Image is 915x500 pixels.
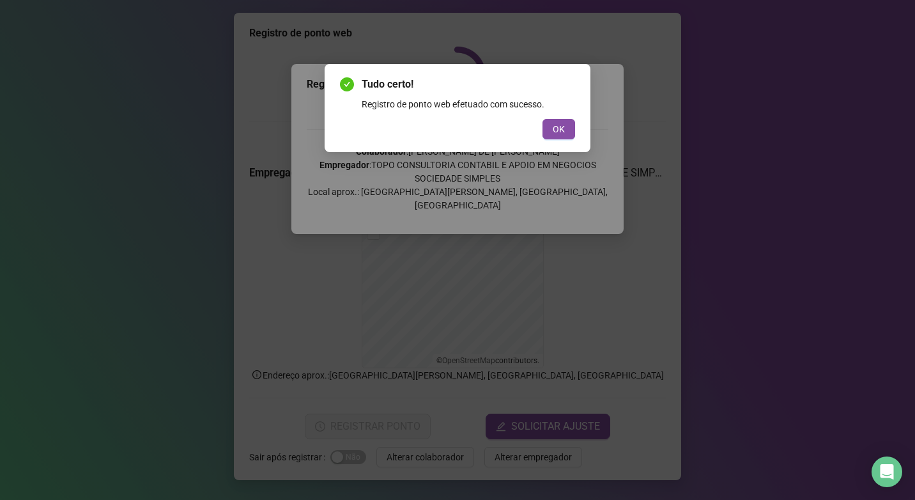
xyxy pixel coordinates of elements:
div: Open Intercom Messenger [872,457,902,487]
span: check-circle [340,77,354,91]
span: OK [553,122,565,136]
div: Registro de ponto web efetuado com sucesso. [362,97,575,111]
span: Tudo certo! [362,77,575,92]
button: OK [542,119,575,139]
